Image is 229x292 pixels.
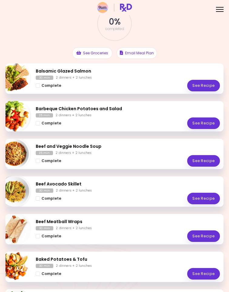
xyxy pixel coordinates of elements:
[41,234,61,238] span: Complete
[36,195,61,202] button: Complete - Beef Avocado Skillet
[36,188,53,193] div: 30 min
[36,68,220,74] h2: Balsamic Glazed Salmon
[56,188,92,193] div: 2 dinners + 2 lunches
[41,83,61,88] span: Complete
[187,80,220,91] a: See Recipe - Balsamic Glazed Salmon
[55,151,91,155] div: 2 dinners + 2 lunches
[36,270,61,277] button: Complete - Baked Potatoes & Tofu
[36,120,61,127] button: Complete - Barbeque Chicken Potatoes and Salad
[36,76,53,80] div: 30 min
[56,264,92,268] div: 2 dinners + 2 lunches
[36,113,53,117] div: 25 min
[55,113,91,117] div: 2 dinners + 2 lunches
[72,47,112,59] button: See Groceries
[36,82,61,89] button: Complete - Balsamic Glazed Salmon
[187,268,220,280] a: See Recipe - Baked Potatoes & Tofu
[117,47,157,59] button: Email Meal Plan
[187,193,220,204] a: See Recipe - Beef Avocado Skillet
[36,264,53,268] div: 30 min
[36,151,53,155] div: 25 min
[36,256,220,263] h2: Baked Potatoes & Tofu
[36,106,220,112] h2: Barbeque Chicken Potatoes and Salad
[41,121,61,125] span: Complete
[56,76,92,80] div: 2 dinners + 2 lunches
[36,158,61,164] button: Complete - Beef and Veggie Noodle Soup
[109,17,120,27] span: 0 %
[41,196,61,201] span: Complete
[187,230,220,242] a: See Recipe - Beef Meatball Wraps
[36,143,220,150] h2: Beef and Veggie Noodle Soup
[36,219,220,225] h2: Beef Meatball Wraps
[36,233,61,239] button: Complete - Beef Meatball Wraps
[187,155,220,167] a: See Recipe - Beef and Veggie Noodle Soup
[36,226,53,230] div: 30 min
[41,159,61,163] span: Complete
[105,27,124,31] span: completed
[97,2,132,13] img: RxDiet
[56,226,92,230] div: 2 dinners + 2 lunches
[41,272,61,276] span: Complete
[36,181,220,187] h2: Beef Avocado Skillet
[187,117,220,129] a: See Recipe - Barbeque Chicken Potatoes and Salad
